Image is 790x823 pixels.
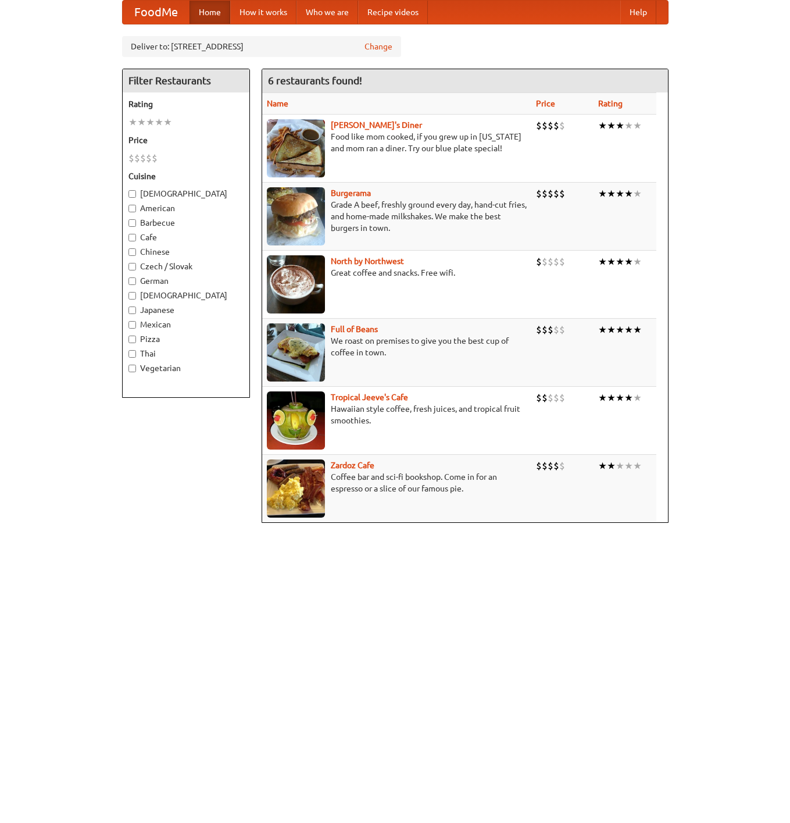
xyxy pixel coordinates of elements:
[128,304,244,316] label: Japanese
[128,362,244,374] label: Vegetarian
[128,319,244,330] label: Mexican
[128,348,244,359] label: Thai
[553,255,559,268] li: $
[137,116,146,129] li: ★
[128,217,244,229] label: Barbecue
[155,116,163,129] li: ★
[598,255,607,268] li: ★
[128,205,136,212] input: American
[134,152,140,165] li: $
[128,307,136,314] input: Japanese
[331,188,371,198] a: Burgerama
[598,391,607,404] li: ★
[536,391,542,404] li: $
[163,116,172,129] li: ★
[267,403,527,426] p: Hawaiian style coffee, fresh juices, and tropical fruit smoothies.
[553,459,559,472] li: $
[542,255,548,268] li: $
[331,393,408,402] b: Tropical Jeeve's Cafe
[633,391,642,404] li: ★
[548,459,553,472] li: $
[616,255,624,268] li: ★
[331,256,404,266] a: North by Northwest
[123,69,249,92] h4: Filter Restaurants
[267,267,527,279] p: Great coffee and snacks. Free wifi.
[152,152,158,165] li: $
[128,292,136,300] input: [DEMOGRAPHIC_DATA]
[140,152,146,165] li: $
[364,41,392,52] a: Change
[548,323,553,336] li: $
[616,459,624,472] li: ★
[128,116,137,129] li: ★
[559,391,565,404] li: $
[123,1,190,24] a: FoodMe
[128,290,244,301] label: [DEMOGRAPHIC_DATA]
[553,119,559,132] li: $
[553,391,559,404] li: $
[128,188,244,199] label: [DEMOGRAPHIC_DATA]
[542,119,548,132] li: $
[624,187,633,200] li: ★
[128,248,136,256] input: Chinese
[267,199,527,234] p: Grade A beef, freshly ground every day, hand-cut fries, and home-made milkshakes. We make the bes...
[598,187,607,200] li: ★
[616,391,624,404] li: ★
[331,461,374,470] b: Zardoz Cafe
[598,323,607,336] li: ★
[128,190,136,198] input: [DEMOGRAPHIC_DATA]
[542,459,548,472] li: $
[548,391,553,404] li: $
[128,321,136,329] input: Mexican
[128,234,136,241] input: Cafe
[267,323,325,382] img: beans.jpg
[559,255,565,268] li: $
[267,391,325,450] img: jeeves.jpg
[331,325,378,334] b: Full of Beans
[548,119,553,132] li: $
[267,99,288,108] a: Name
[128,152,134,165] li: $
[128,246,244,258] label: Chinese
[536,99,555,108] a: Price
[624,323,633,336] li: ★
[122,36,401,57] div: Deliver to: [STREET_ADDRESS]
[128,365,136,372] input: Vegetarian
[128,231,244,243] label: Cafe
[598,99,623,108] a: Rating
[128,333,244,345] label: Pizza
[128,261,244,272] label: Czech / Slovak
[548,255,553,268] li: $
[146,152,152,165] li: $
[128,277,136,285] input: German
[553,323,559,336] li: $
[633,459,642,472] li: ★
[536,187,542,200] li: $
[624,119,633,132] li: ★
[331,120,422,130] a: [PERSON_NAME]'s Diner
[536,323,542,336] li: $
[536,119,542,132] li: $
[128,336,136,343] input: Pizza
[633,187,642,200] li: ★
[616,323,624,336] li: ★
[267,187,325,245] img: burgerama.jpg
[559,119,565,132] li: $
[559,323,565,336] li: $
[542,391,548,404] li: $
[267,255,325,313] img: north.jpg
[598,459,607,472] li: ★
[268,75,362,86] ng-pluralize: 6 restaurants found!
[633,323,642,336] li: ★
[542,323,548,336] li: $
[267,459,325,518] img: zardoz.jpg
[607,187,616,200] li: ★
[633,119,642,132] li: ★
[267,131,527,154] p: Food like mom cooked, if you grew up in [US_STATE] and mom ran a diner. Try our blue plate special!
[267,335,527,358] p: We roast on premises to give you the best cup of coffee in town.
[230,1,296,24] a: How it works
[559,187,565,200] li: $
[128,202,244,214] label: American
